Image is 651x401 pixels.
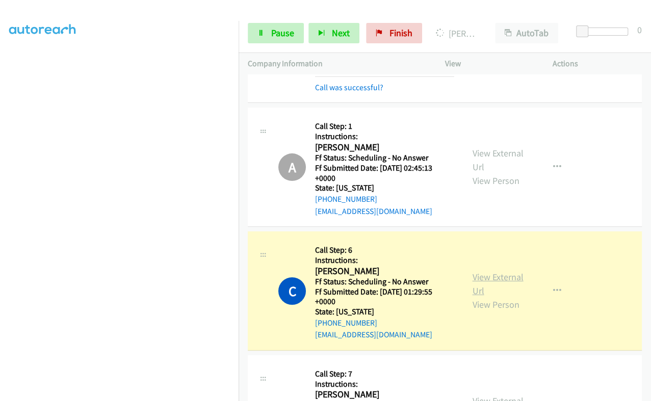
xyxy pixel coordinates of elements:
[315,330,432,339] a: [EMAIL_ADDRESS][DOMAIN_NAME]
[332,27,350,39] span: Next
[248,58,427,70] p: Company Information
[445,58,534,70] p: View
[436,26,477,40] p: [PERSON_NAME]
[581,28,628,36] div: Delay between calls (in seconds)
[315,265,454,277] h2: [PERSON_NAME]
[315,287,454,307] h5: Ff Submitted Date: [DATE] 01:29:55 +0000
[315,163,454,183] h5: Ff Submitted Date: [DATE] 02:45:13 +0000
[553,58,642,70] p: Actions
[315,389,454,400] h2: [PERSON_NAME]
[315,206,432,216] a: [EMAIL_ADDRESS][DOMAIN_NAME]
[315,277,454,287] h5: Ff Status: Scheduling - No Answer
[278,277,306,305] h1: C
[271,27,294,39] span: Pause
[473,147,524,173] a: View External Url
[315,245,454,255] h5: Call Step: 6
[473,271,524,297] a: View External Url
[278,153,306,181] h1: A
[315,255,454,265] h5: Instructions:
[315,318,377,328] a: [PHONE_NUMBER]
[389,27,412,39] span: Finish
[308,23,359,43] button: Next
[315,83,383,92] a: Call was successful?
[315,153,454,163] h5: Ff Status: Scheduling - No Answer
[473,175,519,186] a: View Person
[315,131,454,142] h5: Instructions:
[315,369,454,379] h5: Call Step: 7
[495,23,558,43] button: AutoTab
[637,23,642,37] div: 0
[315,379,454,389] h5: Instructions:
[315,121,454,131] h5: Call Step: 1
[473,299,519,310] a: View Person
[315,142,454,153] h2: [PERSON_NAME]
[315,183,454,193] h5: State: [US_STATE]
[366,23,422,43] a: Finish
[315,307,454,317] h5: State: [US_STATE]
[315,194,377,204] a: [PHONE_NUMBER]
[248,23,304,43] a: Pause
